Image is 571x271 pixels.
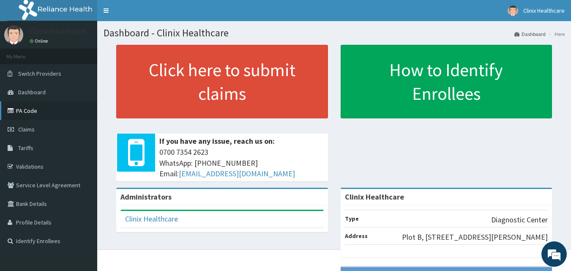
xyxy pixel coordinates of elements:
p: Plot B, [STREET_ADDRESS][PERSON_NAME] [402,232,548,243]
span: Dashboard [18,88,46,96]
img: User Image [4,25,23,44]
span: Claims [18,126,35,133]
b: Administrators [120,192,172,202]
a: [EMAIL_ADDRESS][DOMAIN_NAME] [179,169,295,178]
a: Online [30,38,50,44]
p: Clinix Healthcare [30,27,86,35]
span: Tariffs [18,144,33,152]
strong: Clinix Healthcare [345,192,404,202]
b: Type [345,215,359,222]
b: If you have any issue, reach us on: [159,136,275,146]
img: User Image [508,5,518,16]
h1: Dashboard - Clinix Healthcare [104,27,565,38]
a: Clinix Healthcare [125,214,178,224]
span: Clinix Healthcare [523,7,565,14]
span: 0700 7354 2623 WhatsApp: [PHONE_NUMBER] Email: [159,147,324,179]
li: Here [546,30,565,38]
b: Address [345,232,368,240]
a: Click here to submit claims [116,45,328,118]
p: Diagnostic Center [491,214,548,225]
span: Switch Providers [18,70,61,77]
a: How to Identify Enrollees [341,45,552,118]
a: Dashboard [514,30,546,38]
